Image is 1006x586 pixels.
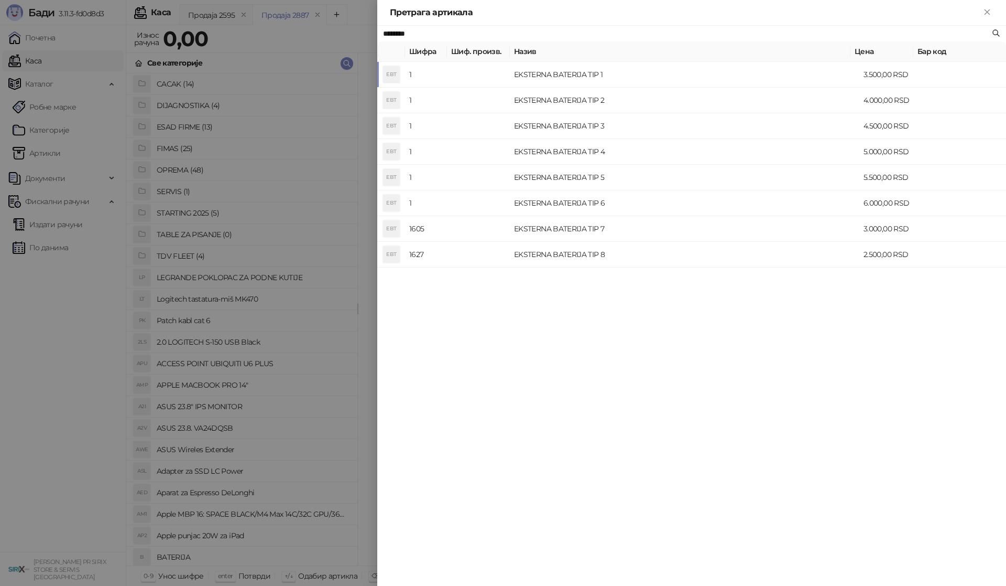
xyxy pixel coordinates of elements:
[510,165,859,190] td: EKSTERNA BATERIJA TIP 5
[390,6,981,19] div: Претрага артикала
[510,88,859,113] td: EKSTERNA BATERIJA TIP 2
[405,41,447,62] th: Шифра
[510,216,859,242] td: EKSTERNA BATERIJA TIP 7
[859,190,922,216] td: 6.000,00 RSD
[405,242,447,268] td: 1627
[405,62,447,88] td: 1
[383,118,400,134] div: EBT
[383,143,400,160] div: EBT
[405,113,447,139] td: 1
[405,190,447,216] td: 1
[859,216,922,242] td: 3.000,00 RSD
[383,92,400,109] div: EBT
[510,242,859,268] td: EKSTERNA BATERIJA TIP 8
[859,139,922,165] td: 5.000,00 RSD
[383,246,400,263] div: EBT
[510,190,859,216] td: EKSTERNA BATERIJA TIP 6
[981,6,993,19] button: Close
[510,62,859,88] td: EKSTERNA BATERIJA TIP 1
[859,88,922,113] td: 4.000,00 RSD
[510,41,850,62] th: Назив
[383,220,400,237] div: EBT
[383,195,400,211] div: EBT
[850,41,913,62] th: Цена
[510,113,859,139] td: EKSTERNA BATERIJA TIP 3
[859,165,922,190] td: 5.500,00 RSD
[405,216,447,242] td: 1605
[913,41,997,62] th: Бар код
[510,139,859,165] td: EKSTERNA BATERIJA TIP 4
[859,113,922,139] td: 4.500,00 RSD
[383,66,400,83] div: EBT
[859,242,922,268] td: 2.500,00 RSD
[383,169,400,186] div: EBT
[859,62,922,88] td: 3.500,00 RSD
[405,139,447,165] td: 1
[405,165,447,190] td: 1
[447,41,510,62] th: Шиф. произв.
[405,88,447,113] td: 1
